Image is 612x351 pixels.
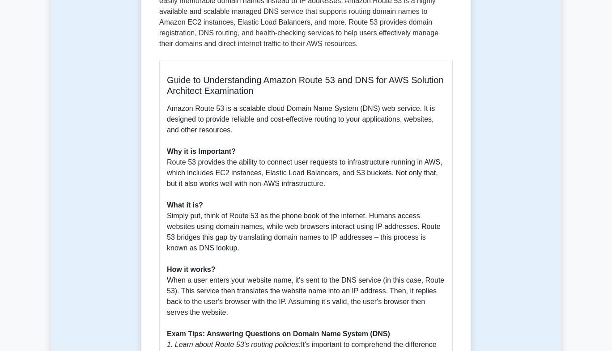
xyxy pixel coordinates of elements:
i: 1. Learn about Route 53's routing policies: [167,341,301,348]
b: What it is? [167,201,203,209]
h5: Guide to Understanding Amazon Route 53 and DNS for AWS Solution Architect Examination [167,75,445,96]
b: Exam Tips: Answering Questions on Domain Name System (DNS) [167,330,390,338]
b: How it works? [167,266,215,273]
b: Why it is Important? [167,148,236,155]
